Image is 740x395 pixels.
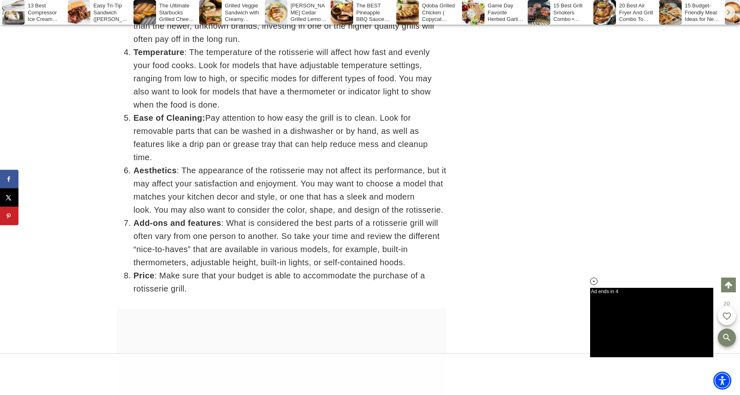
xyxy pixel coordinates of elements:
div: Accessibility Menu [713,372,731,390]
li: Pay attention to how easy the grill is to clean. Look for removable parts that can be washed in a... [133,111,446,164]
iframe: Advertisement [590,288,713,357]
strong: Temperature [133,48,184,57]
li: : What is considered the best parts of a rotisserie grill will often vary from one person to anot... [133,216,446,269]
li: : Make sure that your budget is able to accommodate the purchase of a rotisserie grill. [133,269,446,295]
iframe: Advertisement [480,41,618,156]
strong: Add-ons and features [133,218,221,227]
li: : The appearance of the rotisserie may not affect its performance, but it may affect your satisfa... [133,164,446,216]
iframe: Advertisement [304,354,436,395]
strong: Price [133,271,154,280]
strong: Ease of Cleaning: [133,113,205,122]
li: : The temperature of the rotisserie will affect how fast and evenly your food cooks. Look for mod... [133,46,446,111]
a: Scroll to top [721,278,736,292]
strong: Aesthetics [133,166,177,175]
